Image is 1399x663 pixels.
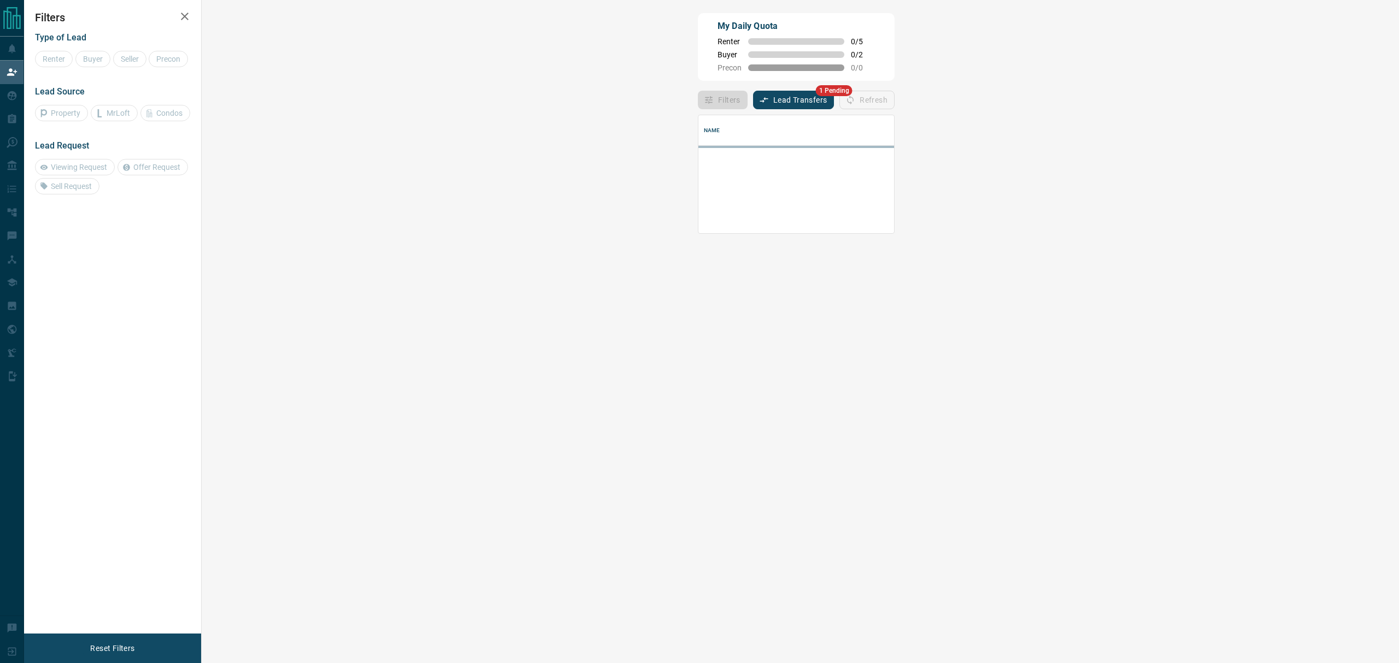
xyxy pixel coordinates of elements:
[718,37,742,46] span: Renter
[851,37,875,46] span: 0 / 5
[816,85,853,96] span: 1 Pending
[718,50,742,59] span: Buyer
[718,20,875,33] p: My Daily Quota
[851,50,875,59] span: 0 / 2
[718,63,742,72] span: Precon
[851,63,875,72] span: 0 / 0
[35,140,89,151] span: Lead Request
[704,115,720,146] div: Name
[35,32,86,43] span: Type of Lead
[35,86,85,97] span: Lead Source
[35,11,190,24] h2: Filters
[83,639,142,658] button: Reset Filters
[753,91,834,109] button: Lead Transfers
